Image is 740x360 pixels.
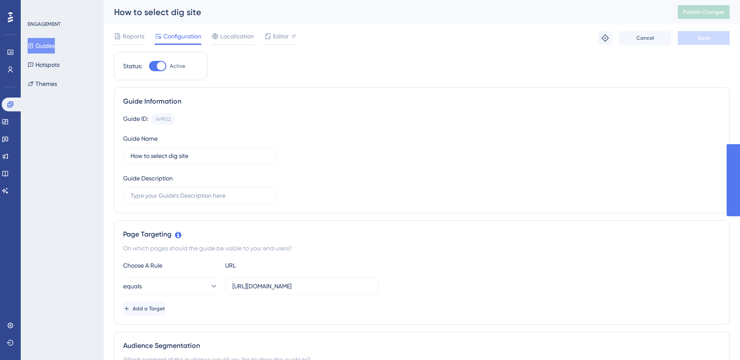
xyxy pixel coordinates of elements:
button: Add a Target [123,302,165,316]
span: Add a Target [133,305,165,312]
span: Publish Changes [683,9,724,16]
div: Guide Information [123,96,721,107]
div: Guide Description [123,173,173,183]
span: Editor [273,31,289,41]
span: Configuration [163,31,201,41]
div: ENGAGEMENT [28,21,60,28]
span: Cancel [636,35,654,41]
div: Page Targeting [123,229,721,240]
div: Guide ID: [123,114,148,125]
span: equals [123,281,142,291]
input: yourwebsite.com/path [232,281,372,291]
button: equals [123,278,218,295]
div: On which pages should the guide be visible to your end users? [123,243,721,253]
div: Audience Segmentation [123,341,721,351]
div: Choose A Rule [123,260,218,271]
button: Guides [28,38,55,54]
div: 149922 [156,116,171,123]
div: Guide Name [123,133,158,144]
button: Publish Changes [678,5,730,19]
button: Hotspots [28,57,60,73]
div: How to select dig site [114,6,656,18]
span: Save [698,35,710,41]
span: Reports [123,31,144,41]
div: URL [225,260,320,271]
span: Localization [220,31,254,41]
span: Active [170,63,185,69]
div: Status: [123,61,142,71]
input: Type your Guide’s Description here [130,191,270,200]
input: Type your Guide’s Name here [130,151,270,161]
button: Save [678,31,730,45]
button: Themes [28,76,57,92]
button: Cancel [619,31,671,45]
iframe: UserGuiding AI Assistant Launcher [704,326,730,352]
